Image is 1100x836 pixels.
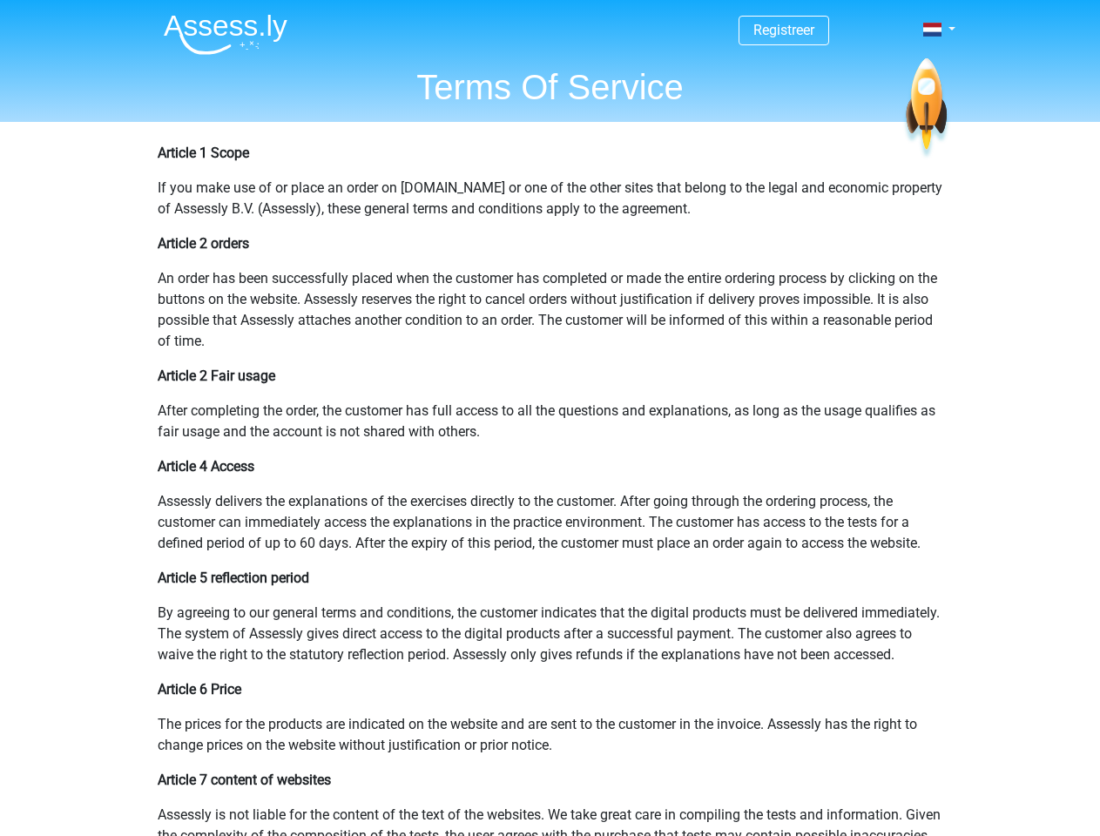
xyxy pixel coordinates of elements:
b: Article 6 Price [158,681,241,698]
p: An order has been successfully placed when the customer has completed or made the entire ordering... [158,268,943,352]
p: The prices for the products are indicated on the website and are sent to the customer in the invo... [158,714,943,756]
img: spaceship.7d73109d6933.svg [902,58,950,160]
p: Assessly delivers the explanations of the exercises directly to the customer. After going through... [158,491,943,554]
a: Registreer [753,22,814,38]
p: After completing the order, the customer has full access to all the questions and explanations, a... [158,401,943,442]
p: If you make use of or place an order on [DOMAIN_NAME] or one of the other sites that belong to th... [158,178,943,219]
b: Article 5 reflection period [158,570,309,586]
b: Article 7 content of websites [158,772,331,788]
b: Article 2 Fair usage [158,367,275,384]
b: Article 1 Scope [158,145,249,161]
b: Article 2 orders [158,235,249,252]
p: By agreeing to our general terms and conditions, the customer indicates that the digital products... [158,603,943,665]
b: Article 4 Access [158,458,254,475]
h1: Terms Of Service [150,66,951,108]
img: Assessly [164,14,287,55]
